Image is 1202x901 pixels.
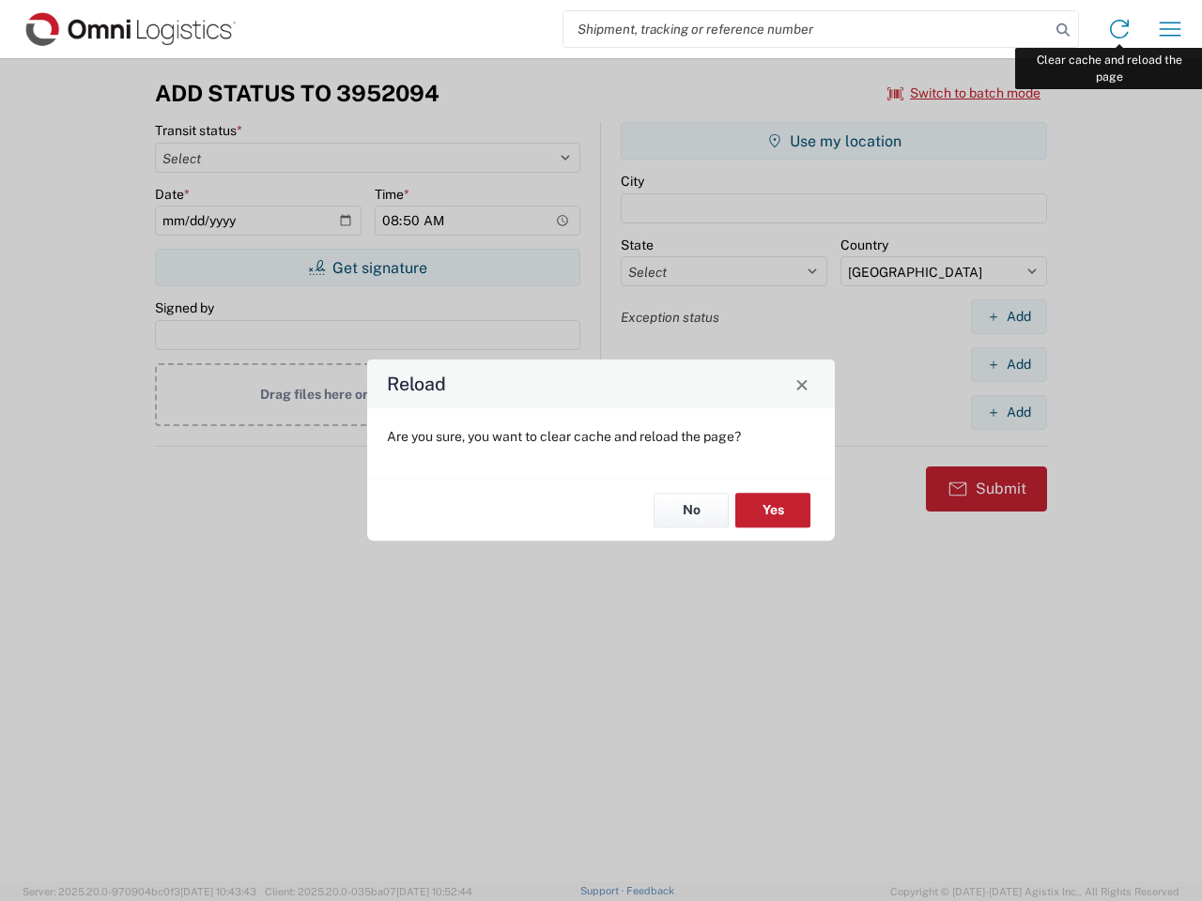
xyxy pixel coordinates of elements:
button: Close [789,371,815,397]
button: Yes [735,493,810,527]
h4: Reload [387,371,446,398]
button: No [654,493,729,527]
p: Are you sure, you want to clear cache and reload the page? [387,428,815,445]
input: Shipment, tracking or reference number [563,11,1050,47]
